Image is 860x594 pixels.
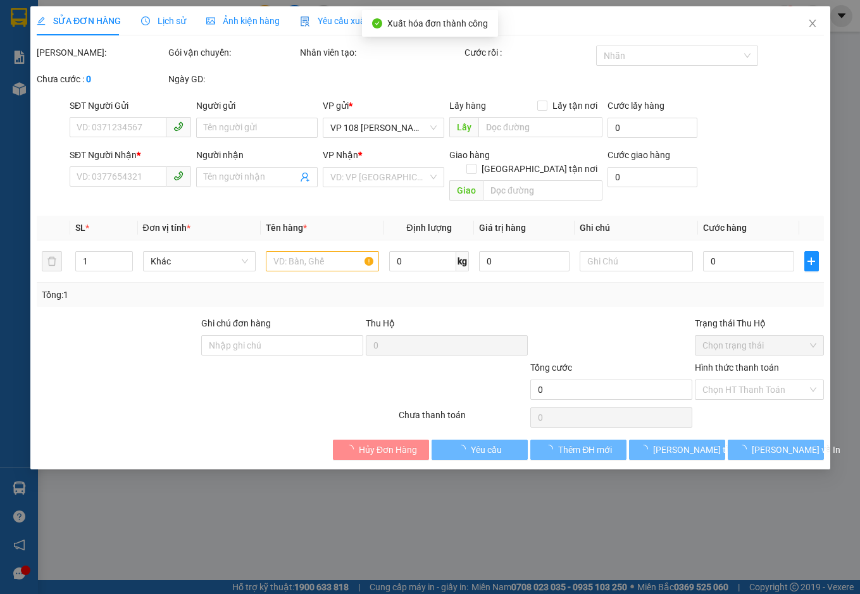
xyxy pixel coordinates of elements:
div: Chưa thanh toán [397,408,528,430]
span: close [807,18,817,28]
span: Cước hàng [703,223,747,233]
span: Lịch sử [141,16,186,26]
span: SL [75,223,85,233]
span: loading [544,445,558,454]
span: Giá trị hàng [478,223,525,233]
button: Close [794,6,830,42]
span: [PERSON_NAME] và In [751,443,840,457]
span: Đơn vị tính [142,223,190,233]
span: phone [173,171,184,181]
span: loading [345,445,359,454]
span: Xuất hóa đơn thành công [387,18,488,28]
img: icon [300,16,310,27]
span: [PERSON_NAME] thay đổi [652,443,754,457]
input: Dọc đường [482,180,602,201]
button: Hủy Đơn Hàng [333,440,429,460]
span: check-circle [372,18,382,28]
label: Cước giao hàng [607,150,670,160]
button: delete [42,251,62,271]
span: SỬA ĐƠN HÀNG [37,16,121,26]
label: Ghi chú đơn hàng [201,318,271,328]
span: VP Nhận [322,150,358,160]
span: kg [456,251,468,271]
span: user-add [299,172,309,182]
th: Ghi chú [575,216,698,240]
span: phone [173,121,184,132]
input: Ghi Chú [580,251,693,271]
span: Tên hàng [266,223,307,233]
div: Cước rồi : [464,46,593,59]
div: VP gửi [322,99,444,113]
div: SĐT Người Gửi [70,99,191,113]
div: SĐT Người Nhận [70,148,191,162]
span: Lấy hàng [449,101,485,111]
button: [PERSON_NAME] thay đổi [628,440,725,460]
button: plus [804,251,818,271]
b: 0 [86,74,91,84]
span: edit [37,16,46,25]
div: Chưa cước : [37,72,166,86]
span: loading [639,445,652,454]
span: Lấy tận nơi [547,99,602,113]
span: loading [737,445,751,454]
span: loading [457,445,471,454]
span: Yêu cầu [471,443,502,457]
span: Yêu cầu xuất hóa đơn điện tử [300,16,433,26]
span: Tổng cước [530,362,571,373]
span: Chọn trạng thái [702,336,816,355]
div: Gói vận chuyển: [168,46,297,59]
span: clock-circle [141,16,150,25]
div: [PERSON_NAME]: [37,46,166,59]
div: Người gửi [196,99,318,113]
input: Dọc đường [478,117,602,137]
button: Thêm ĐH mới [530,440,626,460]
div: Người nhận [196,148,318,162]
span: Định lượng [406,223,451,233]
span: picture [206,16,215,25]
div: Trạng thái Thu Hộ [694,316,823,330]
button: Yêu cầu [432,440,528,460]
span: VP 108 Lê Hồng Phong - Vũng Tàu [330,118,436,137]
label: Cước lấy hàng [607,101,664,111]
span: Khác [150,252,248,271]
span: Giao hàng [449,150,489,160]
div: Nhân viên tạo: [300,46,462,59]
input: Ghi chú đơn hàng [201,335,363,356]
span: plus [804,256,818,266]
span: Lấy [449,117,478,137]
span: [GEOGRAPHIC_DATA] tận nơi [476,162,602,176]
label: Hình thức thanh toán [694,362,778,373]
span: Thu Hộ [366,318,395,328]
span: Giao [449,180,482,201]
span: Hủy Đơn Hàng [359,443,417,457]
input: Cước giao hàng [607,167,697,187]
span: Thêm ĐH mới [558,443,612,457]
input: Cước lấy hàng [607,118,697,138]
span: Ảnh kiện hàng [206,16,280,26]
div: Ngày GD: [168,72,297,86]
input: VD: Bàn, Ghế [266,251,379,271]
button: [PERSON_NAME] và In [727,440,823,460]
div: Tổng: 1 [42,288,333,302]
